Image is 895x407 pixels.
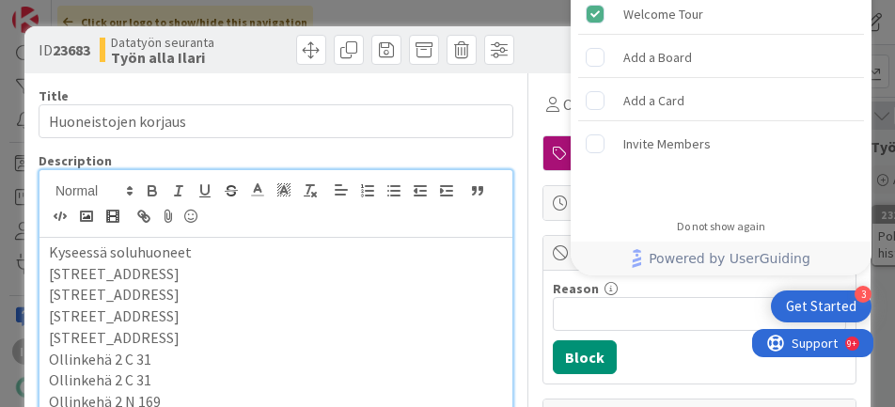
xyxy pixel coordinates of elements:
a: Powered by UserGuiding [580,242,862,275]
p: Kyseessä soluhuoneet [49,242,503,263]
button: Block [553,340,617,374]
div: 9+ [95,8,104,23]
div: Open Get Started checklist, remaining modules: 3 [771,290,871,322]
label: Reason [553,280,599,297]
div: Add a Card is incomplete. [578,80,864,121]
div: Invite Members [623,133,711,155]
div: Add a Board [623,46,692,69]
b: 23683 [53,40,90,59]
p: Ollinkehä 2 C 31 [49,369,503,391]
p: [STREET_ADDRESS] [49,263,503,285]
div: Add a Board is incomplete. [578,37,864,78]
div: Footer [571,242,871,275]
label: Title [39,87,69,104]
div: Welcome Tour [623,3,703,25]
p: [STREET_ADDRESS] [49,305,503,327]
div: 3 [855,286,871,303]
input: type card name here... [39,104,513,138]
span: Support [39,3,86,25]
div: Get Started [786,297,856,316]
div: Add a Card [623,89,684,112]
span: Powered by UserGuiding [649,247,810,270]
span: Owner [563,93,605,116]
p: Ollinkehä 2 C 31 [49,349,503,370]
p: [STREET_ADDRESS] [49,284,503,305]
b: Työn alla Ilari [111,50,214,65]
span: Description [39,152,112,169]
p: [STREET_ADDRESS] [49,327,503,349]
div: Invite Members is incomplete. [578,123,864,164]
div: Do not show again [677,219,765,234]
span: ID [39,39,90,61]
span: Datatyön seuranta [111,35,214,50]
